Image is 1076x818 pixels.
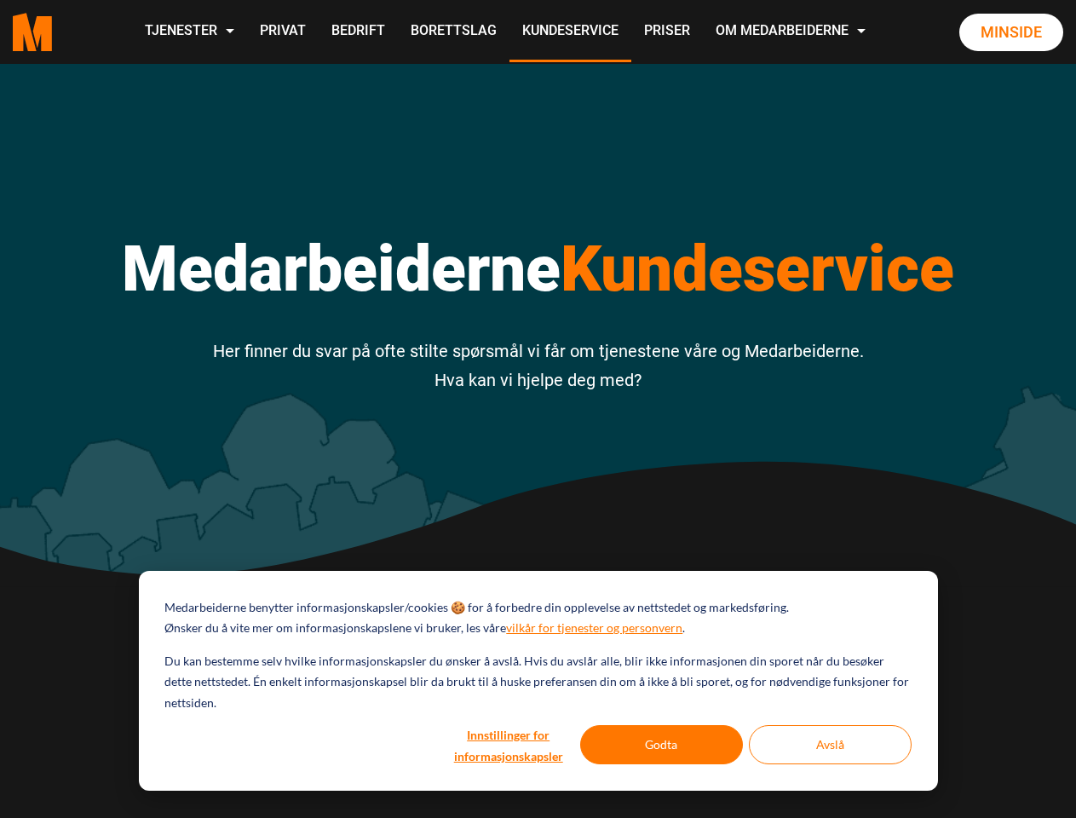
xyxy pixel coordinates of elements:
a: Bedrift [319,2,398,62]
a: Om Medarbeiderne [703,2,878,62]
p: Du kan bestemme selv hvilke informasjonskapsler du ønsker å avslå. Hvis du avslår alle, blir ikke... [164,651,911,714]
a: Tjenester [132,2,247,62]
div: Cookie banner [139,571,938,791]
button: Avslå [749,725,912,764]
button: Godta [580,725,743,764]
p: Ønsker du å vite mer om informasjonskapslene vi bruker, les våre . [164,618,685,639]
p: Jeg samtykker til Medarbeiderne AS sine vilkår for personvern og tjenester. [21,308,238,337]
p: Medarbeiderne benytter informasjonskapsler/cookies 🍪 for å forbedre din opplevelse av nettstedet ... [164,597,789,619]
a: Borettslag [398,2,509,62]
button: Innstillinger for informasjonskapsler [443,725,574,764]
a: Priser [631,2,703,62]
a: Minside [959,14,1063,51]
span: Kundeservice [561,231,954,306]
a: Kundeservice [509,2,631,62]
p: Her finner du svar på ofte stilte spørsmål vi får om tjenestene våre og Medarbeiderne. Hva kan vi... [27,337,1050,395]
a: Privat [247,2,319,62]
h1: Medarbeiderne [27,230,1050,307]
input: Jeg samtykker til Medarbeiderne AS sine vilkår for personvern og tjenester. [4,309,15,320]
a: vilkår for tjenester og personvern [506,618,682,639]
